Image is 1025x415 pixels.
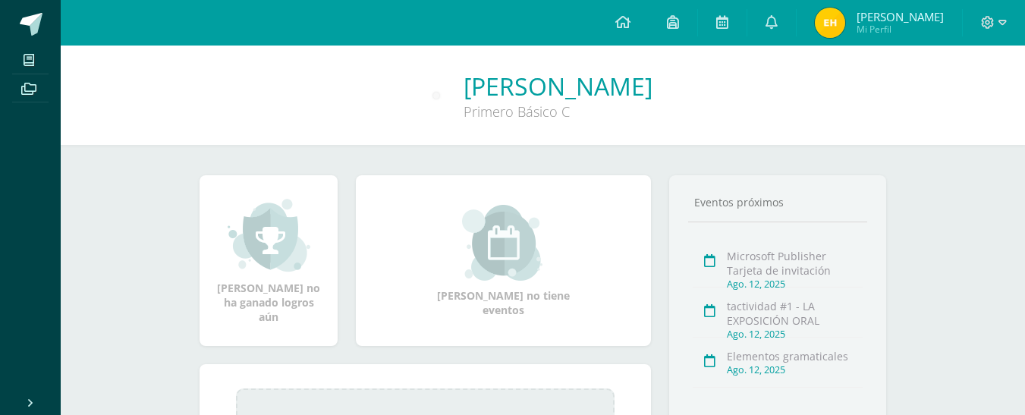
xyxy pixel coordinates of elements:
a: [PERSON_NAME] [464,70,652,102]
div: tactividad #1 - LA EXPOSICIÓN ORAL [727,299,863,328]
div: Primero Básico C [464,102,652,121]
img: c133d6713a919d39691093d8d7729d45.png [815,8,845,38]
span: Mi Perfil [857,23,944,36]
span: [PERSON_NAME] [857,9,944,24]
div: Microsoft Publisher Tarjeta de invitación [727,249,863,278]
div: [PERSON_NAME] no tiene eventos [428,205,580,317]
div: Ago. 12, 2025 [727,363,863,376]
img: event_small.png [462,205,545,281]
img: achievement_small.png [228,197,310,273]
div: Eventos próximos [688,195,867,209]
div: Ago. 12, 2025 [727,278,863,291]
div: Elementos gramaticales [727,349,863,363]
div: Ago. 12, 2025 [727,328,863,341]
div: [PERSON_NAME] no ha ganado logros aún [215,197,322,324]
